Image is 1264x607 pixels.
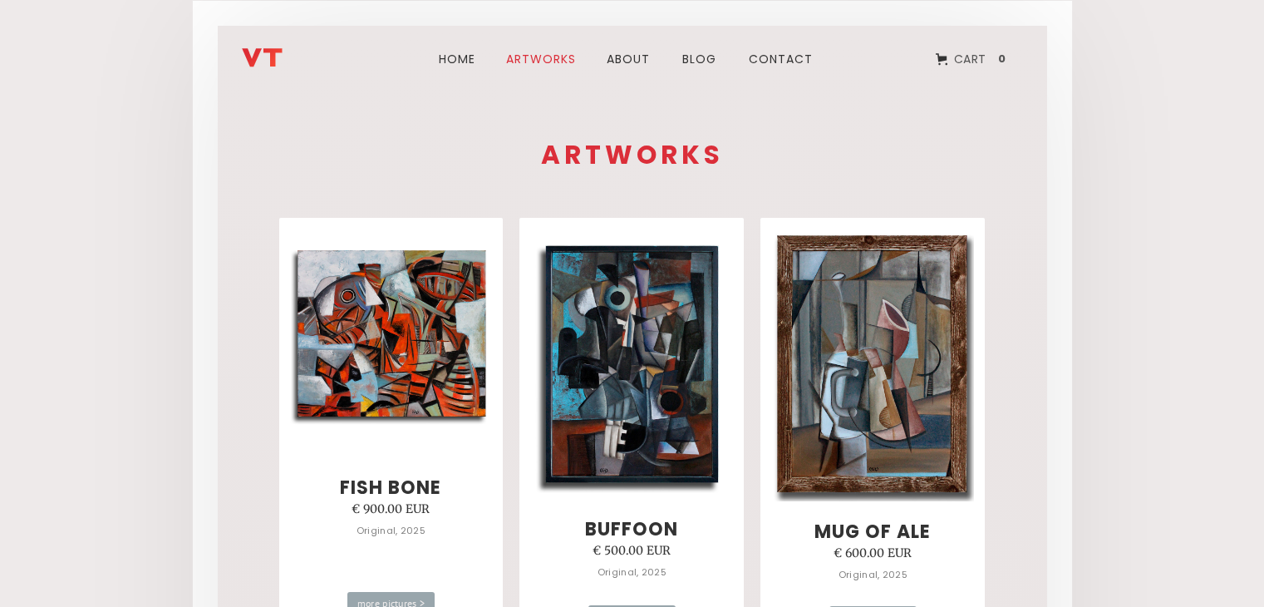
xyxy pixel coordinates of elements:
[814,522,931,542] h3: mug of ale
[839,564,907,585] div: Original, 2025
[242,34,342,67] a: home
[340,478,441,498] h3: fish bone
[271,142,994,168] h1: ARTworks
[598,561,666,583] div: Original, 2025
[597,29,660,89] a: about
[954,48,986,70] div: Cart
[834,542,912,564] div: € 600.00 EUR
[531,231,733,498] img: Painting, 50 w x 70 h cm, Oil on canvas
[739,29,823,89] a: Contact
[923,41,1023,77] a: Open cart
[290,244,492,427] img: Painting, 75 w x 85 h cm, Oil on canvas
[593,540,671,561] div: € 500.00 EUR
[772,230,974,501] img: Painting, 50 w x 70 h cm, Oil on canvas
[429,29,485,89] a: Home
[352,498,430,520] div: € 900.00 EUR
[357,520,425,541] div: Original, 2025
[585,520,678,540] h3: buffoon
[993,52,1011,67] div: 0
[498,29,584,89] a: ARTWORks
[672,29,726,89] a: blog
[242,48,283,67] img: Vladimir Titov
